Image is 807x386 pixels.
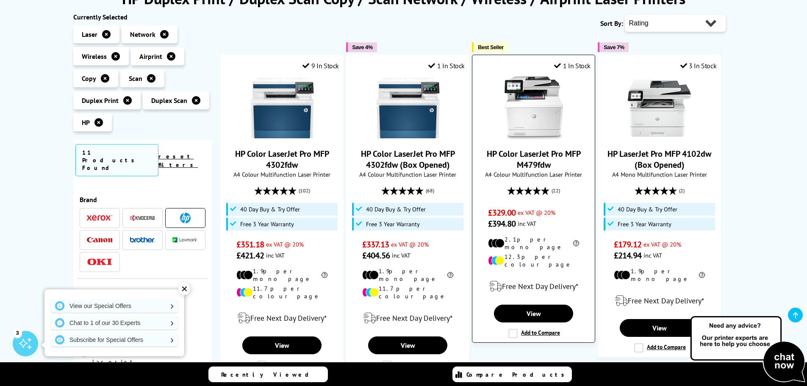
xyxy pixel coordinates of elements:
span: Save 7% [604,44,624,50]
div: 3 In Stock [680,61,717,70]
span: £351.18 [236,239,264,250]
span: A4 Colour Multifunction Laser Printer [351,170,465,178]
div: modal_delivery [351,306,465,330]
a: Recently Viewed [208,367,328,382]
a: HP [172,213,198,223]
span: A4 Mono Multifunction Laser Printer [602,170,716,178]
div: ✕ [178,283,190,295]
a: HP Color LaserJet Pro MFP 4302fdw [250,133,314,142]
span: Network [130,30,155,39]
span: (102) [299,183,310,199]
a: HP Color LaserJet Pro MFP M479fdw [502,133,566,142]
img: Canon [87,237,112,243]
label: Add to Compare [383,361,434,370]
img: HP LaserJet Pro MFP 4102dw (Box Opened) [628,76,691,140]
img: Lexmark [172,237,198,242]
span: Brand [80,195,206,204]
span: Scan [129,74,142,83]
span: £329.00 [488,207,516,218]
span: ex VAT @ 20% [518,208,555,217]
span: A4 Colour Multifunction Laser Printer [477,170,591,178]
a: Canon [87,235,112,245]
span: Free 3 Year Warranty [366,221,420,228]
img: HP [180,213,191,223]
span: 40 Day Buy & Try Offer [618,206,677,213]
span: A4 Colour Multifunction Laser Printer [225,170,339,178]
li: 11.7p per colour page [236,285,327,300]
a: HP Color LaserJet Pro MFP M479fdw [487,148,581,170]
a: OKI [87,257,112,267]
span: Duplex Print [82,96,119,105]
span: Save 4% [352,44,372,50]
a: Kyocera [130,213,155,223]
span: £179.12 [614,239,641,250]
span: Wireless [82,52,107,61]
img: Kyocera [130,215,155,221]
li: 12.3p per colour page [488,253,579,268]
a: HP LaserJet Pro MFP 4102dw (Box Opened) [628,133,691,142]
div: 9 In Stock [302,61,339,70]
button: Save 4% [346,42,377,52]
span: Sort By: [600,19,623,28]
a: HP Color LaserJet Pro MFP 4302fdw (Box Opened) [376,133,440,142]
label: Add to Compare [257,361,308,370]
a: View [620,319,699,337]
img: Xerox [87,215,112,221]
button: Save 7% [598,42,628,52]
span: HP [82,118,90,127]
a: Color LaserJet Enterprise [80,348,156,376]
span: £404.56 [362,250,390,261]
div: 1 In Stock [428,61,465,70]
a: Brother [130,235,155,245]
label: Add to Compare [508,329,560,338]
li: 2.1p per mono page [488,236,579,251]
li: 1.9p per mono page [236,267,327,283]
img: Brother [130,237,155,243]
button: Best Seller [472,42,508,52]
span: Recently Viewed [221,371,317,378]
span: inc VAT [266,251,285,259]
span: Duplex Scan [151,96,187,105]
span: (22) [552,183,560,199]
span: £337.13 [362,239,389,250]
span: (68) [426,183,434,199]
img: HP Color LaserJet Pro MFP 4302fdw (Box Opened) [376,76,440,140]
img: Open Live Chat window [688,315,807,384]
span: £421.42 [236,250,264,261]
span: Best Seller [478,44,504,50]
div: 1 In Stock [554,61,591,70]
a: HP Color LaserJet Pro MFP 4302fdw [235,148,329,170]
a: View our Special Offers [51,299,178,313]
a: Chat to 1 of our 30 Experts [51,316,178,330]
span: 11 Products Found [75,144,159,176]
label: Add to Compare [634,343,686,353]
div: modal_delivery [225,306,339,330]
a: Compare Products [452,367,572,382]
span: Copy [82,74,96,83]
a: reset filters [158,153,198,169]
div: Currently Selected [73,13,212,21]
img: HP Color LaserJet Pro MFP M479fdw [502,76,566,140]
span: Airprint [139,52,162,61]
span: 40 Day Buy & Try Offer [240,206,300,213]
a: HP LaserJet Pro MFP 4102dw (Box Opened) [607,148,711,170]
a: View [368,336,447,354]
span: Compare Products [466,371,569,378]
a: Xerox [87,213,112,223]
div: modal_delivery [477,275,591,298]
img: HP Color LaserJet Pro MFP 4302fdw [250,76,314,140]
a: Lexmark [172,235,198,245]
a: View [242,336,321,354]
span: ex VAT @ 20% [266,240,304,248]
span: inc VAT [643,251,662,259]
span: ex VAT @ 20% [391,240,429,248]
span: (2) [679,183,685,199]
span: Laser [82,30,97,39]
a: View [494,305,573,322]
span: inc VAT [392,251,410,259]
div: modal_delivery [602,289,716,313]
li: 11.7p per colour page [362,285,453,300]
span: 40 Day Buy & Try Offer [366,206,426,213]
img: OKI [87,258,112,266]
span: £214.94 [614,250,641,261]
